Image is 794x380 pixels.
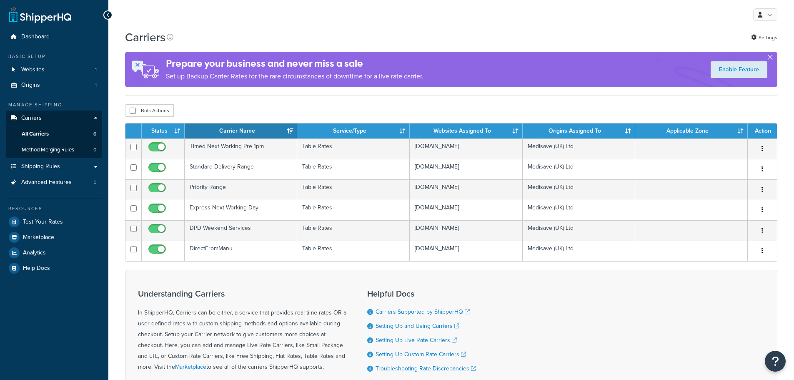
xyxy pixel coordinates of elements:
div: Basic Setup [6,53,102,60]
td: [DOMAIN_NAME] [410,241,522,261]
div: Manage Shipping [6,101,102,108]
a: Websites 1 [6,62,102,78]
span: Help Docs [23,265,50,272]
h4: Prepare your business and never miss a sale [166,57,423,70]
li: Advanced Features [6,175,102,190]
td: Table Rates [297,241,410,261]
button: Open Resource Center [765,351,786,372]
a: ShipperHQ Home [9,6,71,23]
td: Table Rates [297,200,410,220]
a: Test Your Rates [6,214,102,229]
th: Service/Type: activate to sort column ascending [297,123,410,138]
th: Applicable Zone: activate to sort column ascending [635,123,748,138]
span: Advanced Features [21,179,72,186]
span: All Carriers [22,131,49,138]
td: DirectFromManu [185,241,297,261]
td: Table Rates [297,138,410,159]
div: Resources [6,205,102,212]
div: In ShipperHQ, Carriers can be either, a service that provides real-time rates OR a user-defined r... [138,289,346,372]
th: Action [748,123,777,138]
td: Timed Next Working Pre 1pm [185,138,297,159]
a: Settings [751,32,777,43]
td: Priority Range [185,179,297,200]
span: Origins [21,82,40,89]
td: Medisave (UK) Ltd [523,241,635,261]
span: Analytics [23,249,46,257]
a: Carriers Supported by ShipperHQ [376,307,470,316]
span: 0 [93,146,96,154]
li: All Carriers [6,126,102,142]
span: Test Your Rates [23,219,63,226]
span: 1 [95,82,97,89]
th: Origins Assigned To: activate to sort column ascending [523,123,635,138]
td: Table Rates [297,179,410,200]
td: Medisave (UK) Ltd [523,138,635,159]
a: All Carriers 6 [6,126,102,142]
a: Setting Up Custom Rate Carriers [376,350,466,359]
span: 6 [93,131,96,138]
a: Help Docs [6,261,102,276]
h3: Understanding Carriers [138,289,346,298]
td: [DOMAIN_NAME] [410,179,522,200]
a: Advanced Features 3 [6,175,102,190]
span: Websites [21,66,45,73]
td: [DOMAIN_NAME] [410,159,522,179]
h1: Carriers [125,29,165,45]
a: Setting Up Live Rate Carriers [376,336,457,345]
li: Origins [6,78,102,93]
td: Medisave (UK) Ltd [523,220,635,241]
td: Table Rates [297,220,410,241]
span: Method Merging Rules [22,146,74,154]
span: Carriers [21,115,42,122]
h3: Helpful Docs [367,289,476,298]
th: Status: activate to sort column ascending [142,123,185,138]
a: Marketplace [6,230,102,245]
a: Marketplace [175,362,206,371]
td: [DOMAIN_NAME] [410,220,522,241]
span: Marketplace [23,234,54,241]
button: Bulk Actions [125,104,174,117]
td: Express Next Working Day [185,200,297,220]
a: Origins 1 [6,78,102,93]
td: DPD Weekend Services [185,220,297,241]
li: Carriers [6,111,102,158]
a: Shipping Rules [6,159,102,174]
span: 3 [94,179,97,186]
a: Dashboard [6,29,102,45]
td: [DOMAIN_NAME] [410,138,522,159]
td: Medisave (UK) Ltd [523,179,635,200]
a: Carriers [6,111,102,126]
a: Analytics [6,245,102,260]
img: ad-rules-rateshop-fe6ec290ccb7230408bd80ed9643f0289d75e0ffd9eb532fc0e269fcd187b520.png [125,52,166,87]
span: 1 [95,66,97,73]
td: Table Rates [297,159,410,179]
p: Set up Backup Carrier Rates for the rare circumstances of downtime for a live rate carrier. [166,70,423,82]
li: Websites [6,62,102,78]
td: [DOMAIN_NAME] [410,200,522,220]
td: Medisave (UK) Ltd [523,200,635,220]
th: Carrier Name: activate to sort column ascending [185,123,297,138]
a: Troubleshooting Rate Discrepancies [376,364,476,373]
a: Method Merging Rules 0 [6,142,102,158]
td: Standard Delivery Range [185,159,297,179]
span: Dashboard [21,33,50,40]
th: Websites Assigned To: activate to sort column ascending [410,123,522,138]
td: Medisave (UK) Ltd [523,159,635,179]
li: Method Merging Rules [6,142,102,158]
span: Shipping Rules [21,163,60,170]
a: Setting Up and Using Carriers [376,322,459,330]
a: Enable Feature [711,61,767,78]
